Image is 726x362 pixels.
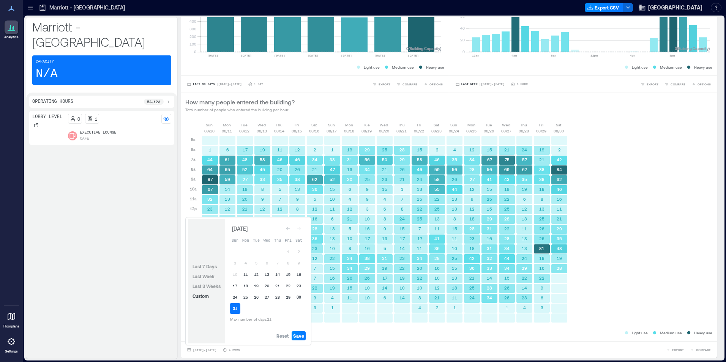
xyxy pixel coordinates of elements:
[95,116,97,122] p: 1
[295,122,299,128] p: Fri
[364,64,380,70] p: Light use
[380,122,388,128] p: Wed
[242,167,248,172] text: 52
[504,167,510,172] text: 69
[251,269,262,280] button: 12
[260,147,265,152] text: 19
[276,333,289,339] span: Reset
[242,187,248,192] text: 19
[504,206,510,211] text: 25
[585,3,623,12] button: Export CSV
[295,157,300,162] text: 46
[206,122,213,128] p: Sun
[283,292,294,302] button: 29
[539,147,544,152] text: 19
[402,82,417,87] span: COMPARE
[452,157,457,162] text: 35
[241,122,248,128] p: Tue
[374,54,385,57] text: [DATE]
[452,197,457,201] text: 13
[522,167,527,172] text: 67
[382,157,387,162] text: 50
[434,157,440,162] text: 46
[557,197,562,201] text: 16
[194,49,196,54] tspan: 0
[431,128,442,134] p: 08/23
[295,167,300,172] text: 26
[193,264,217,269] span: Last 7 Days
[190,186,197,192] p: 10a
[417,177,422,182] text: 24
[392,64,414,70] p: Medium use
[260,157,265,162] text: 58
[296,206,299,211] text: 8
[251,292,262,302] button: 26
[408,54,419,57] text: [DATE]
[239,128,249,134] p: 08/12
[191,272,216,281] button: Last Week
[429,82,443,87] span: OPTIONS
[502,122,510,128] p: Wed
[557,157,562,162] text: 42
[2,332,21,356] a: Settings
[277,177,283,182] text: 35
[382,187,387,192] text: 15
[361,128,372,134] p: 08/19
[669,54,675,57] text: 8pm
[347,177,352,182] text: 30
[501,128,511,134] p: 08/27
[251,280,262,291] button: 19
[294,292,304,302] button: 30
[647,82,658,87] span: EXPORT
[226,147,229,152] text: 6
[274,128,284,134] p: 08/14
[487,177,492,182] text: 41
[469,187,475,192] text: 12
[2,18,21,42] a: Analytics
[261,197,264,201] text: 9
[452,206,457,211] text: 13
[241,54,252,57] text: [DATE]
[204,128,215,134] p: 08/10
[557,177,562,182] text: 62
[312,177,317,182] text: 62
[230,280,240,291] button: 17
[341,54,352,57] text: [DATE]
[272,269,283,280] button: 14
[277,167,283,172] text: 20
[260,177,265,182] text: 33
[32,99,73,105] p: Operating Hours
[80,136,89,142] p: Cafe
[225,187,230,192] text: 14
[277,206,283,211] text: 12
[453,147,456,152] text: 4
[511,54,517,57] text: 4am
[272,280,283,291] button: 21
[185,346,218,354] button: [DATE]-[DATE]
[487,147,492,152] text: 15
[347,167,352,172] text: 19
[398,122,405,128] p: Thu
[312,157,317,162] text: 34
[399,157,405,162] text: 29
[365,157,370,162] text: 56
[401,206,404,211] text: 8
[193,274,215,279] span: Last Week
[295,177,300,182] text: 38
[225,167,230,172] text: 65
[260,167,265,172] text: 45
[558,147,561,152] text: 2
[417,147,422,152] text: 15
[330,197,335,201] text: 10
[434,197,440,201] text: 22
[399,177,405,182] text: 21
[452,187,457,192] text: 44
[277,157,283,162] text: 46
[36,59,54,65] p: Capacity
[417,122,421,128] p: Fri
[487,206,492,211] text: 15
[345,122,353,128] p: Mon
[517,82,528,87] p: 1 Hour
[189,19,196,24] tspan: 400
[639,80,660,88] button: EXPORT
